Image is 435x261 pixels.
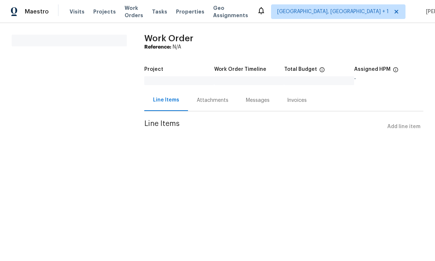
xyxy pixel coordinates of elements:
span: Work Order [144,34,193,43]
div: - [354,76,423,81]
span: Visits [70,8,85,15]
span: The total cost of line items that have been proposed by Opendoor. This sum includes line items th... [319,67,325,76]
span: Geo Assignments [213,4,248,19]
div: Messages [246,97,270,104]
h5: Project [144,67,163,72]
span: Tasks [152,9,167,14]
div: Attachments [197,97,228,104]
h5: Work Order Timeline [214,67,266,72]
span: Line Items [144,120,384,134]
span: Properties [176,8,204,15]
span: Projects [93,8,116,15]
span: Work Orders [125,4,143,19]
div: Line Items [153,96,179,104]
h5: Assigned HPM [354,67,391,72]
span: The hpm assigned to this work order. [393,67,399,76]
div: N/A [144,43,423,51]
b: Reference: [144,45,171,50]
span: [GEOGRAPHIC_DATA], [GEOGRAPHIC_DATA] + 1 [277,8,389,15]
h5: Total Budget [284,67,317,72]
div: Invoices [287,97,307,104]
span: Maestro [25,8,49,15]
